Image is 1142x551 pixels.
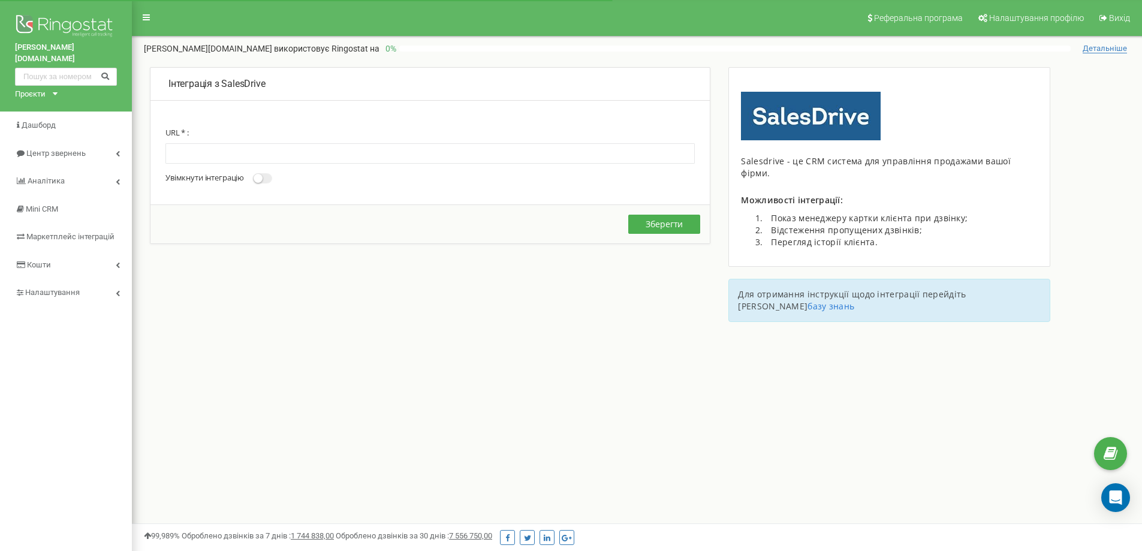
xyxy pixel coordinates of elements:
[741,155,1038,179] div: Salesdrive - це CRM система для управління продажами вашої фірми.
[741,92,880,140] img: image
[27,260,51,269] span: Кошти
[1083,44,1127,53] span: Детальніше
[1109,13,1130,23] span: Вихід
[628,215,700,234] button: Зберегти
[26,149,86,158] span: Центр звернень
[15,68,117,86] input: Пошук за номером
[765,212,1038,224] li: Показ менеджеру картки клієнта при дзвінку;
[25,288,80,297] span: Налаштування
[22,121,56,130] span: Дашборд
[765,236,1038,248] li: Перегляд історії клієнта.
[336,531,492,540] span: Оброблено дзвінків за 30 днів :
[26,232,114,241] span: Маркетплейс інтеграцій
[738,288,1041,312] p: Для отримання інструкції щодо інтеграції перейдіть [PERSON_NAME]
[765,224,1038,236] li: Відстеження пропущених дзвінків;
[741,194,1038,206] p: Можливості інтеграції:
[874,13,963,23] span: Реферальна програма
[168,77,692,91] p: Інтеграція з SalesDrive
[144,531,180,540] span: 99,989%
[182,531,334,540] span: Оброблено дзвінків за 7 днів :
[1101,483,1130,512] div: Open Intercom Messenger
[15,42,117,64] a: [PERSON_NAME][DOMAIN_NAME]
[165,119,189,140] label: URL * :
[989,13,1084,23] span: Налаштування профілю
[165,164,272,186] label: Увімкнути інтеграцію
[449,531,492,540] u: 7 556 750,00
[144,43,379,55] p: [PERSON_NAME][DOMAIN_NAME]
[807,300,854,312] a: базу знань
[28,176,65,185] span: Аналiтика
[15,89,46,100] div: Проєкти
[274,44,379,53] span: використовує Ringostat на
[291,531,334,540] u: 1 744 838,00
[379,43,399,55] p: 0 %
[15,12,117,42] img: Ringostat logo
[26,204,58,213] span: Mini CRM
